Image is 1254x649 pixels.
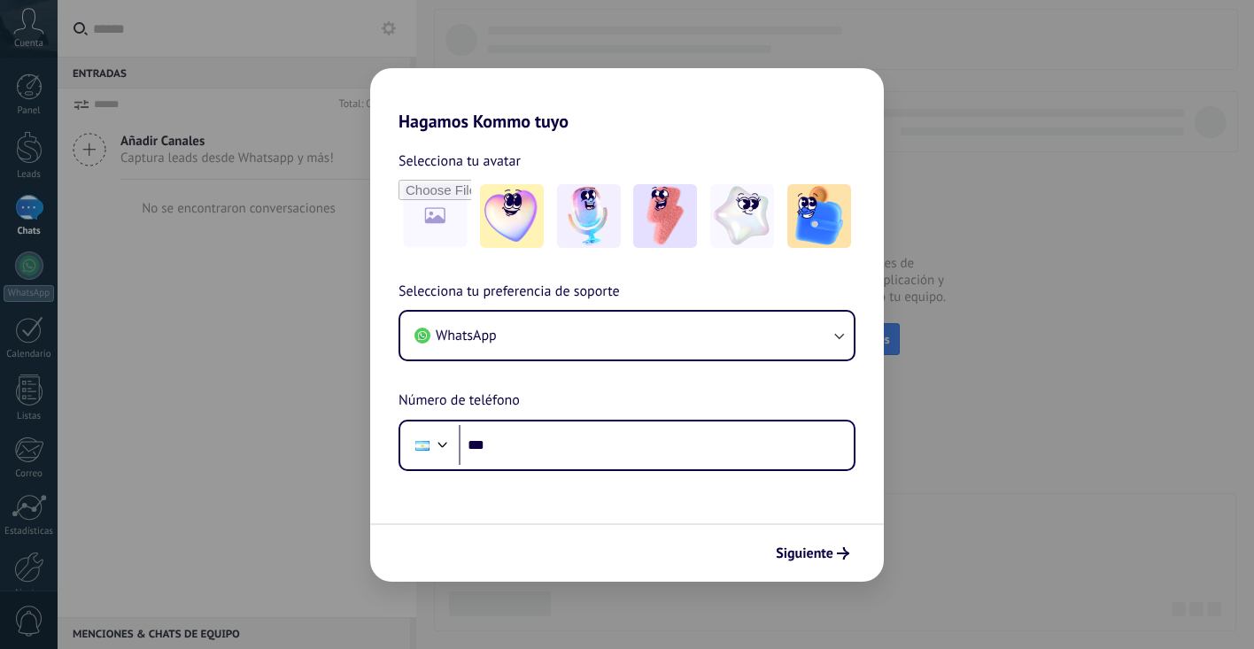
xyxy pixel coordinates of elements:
span: WhatsApp [436,327,497,344]
img: -1.jpeg [480,184,544,248]
h2: Hagamos Kommo tuyo [370,68,884,132]
img: -2.jpeg [557,184,621,248]
button: Siguiente [768,538,857,568]
img: -5.jpeg [787,184,851,248]
span: Siguiente [776,547,833,560]
span: Selecciona tu avatar [399,150,521,173]
div: Argentina: + 54 [406,427,439,464]
img: -3.jpeg [633,184,697,248]
span: Número de teléfono [399,390,520,413]
button: WhatsApp [400,312,854,359]
img: -4.jpeg [710,184,774,248]
span: Selecciona tu preferencia de soporte [399,281,620,304]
